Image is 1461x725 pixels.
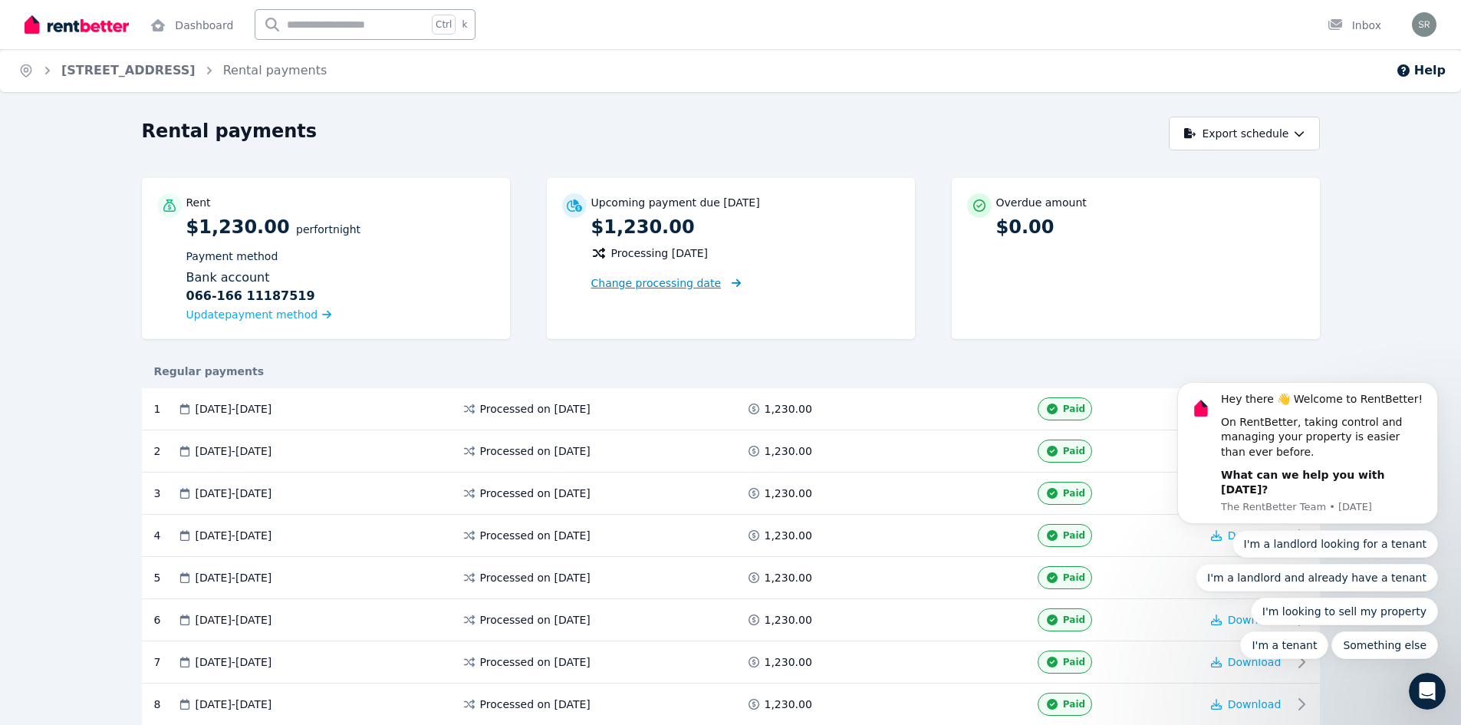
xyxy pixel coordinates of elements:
[154,608,177,631] div: 6
[196,443,272,459] span: [DATE] - [DATE]
[154,693,177,716] div: 8
[591,275,722,291] span: Change processing date
[1228,698,1282,710] span: Download
[142,119,318,143] h1: Rental payments
[196,528,272,543] span: [DATE] - [DATE]
[154,397,177,420] div: 1
[480,401,591,417] span: Processed on [DATE]
[1154,374,1461,684] iframe: Intercom notifications message
[196,570,272,585] span: [DATE] - [DATE]
[196,486,272,501] span: [DATE] - [DATE]
[765,443,812,459] span: 1,230.00
[462,18,467,31] span: k
[142,364,1320,379] div: Regular payments
[480,697,591,712] span: Processed on [DATE]
[1063,572,1085,584] span: Paid
[186,287,315,305] b: 066-166 11187519
[25,13,129,36] img: RentBetter
[591,275,742,291] a: Change processing date
[1063,614,1085,626] span: Paid
[480,486,591,501] span: Processed on [DATE]
[223,63,327,77] a: Rental payments
[1063,656,1085,668] span: Paid
[186,308,318,321] span: Update payment method
[186,269,495,305] div: Bank account
[1409,673,1446,710] iframe: Intercom live chat
[1063,445,1085,457] span: Paid
[296,223,360,236] span: per Fortnight
[1063,487,1085,499] span: Paid
[186,249,495,264] p: Payment method
[1169,117,1320,150] button: Export schedule
[1412,12,1436,37] img: Srinivas Reddi
[765,612,812,628] span: 1,230.00
[154,566,177,589] div: 5
[154,440,177,463] div: 2
[196,654,272,670] span: [DATE] - [DATE]
[432,15,456,35] span: Ctrl
[480,570,591,585] span: Processed on [DATE]
[765,486,812,501] span: 1,230.00
[591,195,760,210] p: Upcoming payment due [DATE]
[196,612,272,628] span: [DATE] - [DATE]
[154,524,177,547] div: 4
[765,528,812,543] span: 1,230.00
[765,570,812,585] span: 1,230.00
[591,215,900,239] p: $1,230.00
[765,654,812,670] span: 1,230.00
[154,482,177,505] div: 3
[196,401,272,417] span: [DATE] - [DATE]
[61,63,196,77] a: [STREET_ADDRESS]
[1328,18,1381,33] div: Inbox
[996,195,1087,210] p: Overdue amount
[186,195,211,210] p: Rent
[480,443,591,459] span: Processed on [DATE]
[1211,697,1282,712] button: Download
[480,612,591,628] span: Processed on [DATE]
[765,401,812,417] span: 1,230.00
[196,697,272,712] span: [DATE] - [DATE]
[186,215,495,324] p: $1,230.00
[480,654,591,670] span: Processed on [DATE]
[611,246,709,261] span: Processing [DATE]
[765,697,812,712] span: 1,230.00
[1396,61,1446,80] button: Help
[480,528,591,543] span: Processed on [DATE]
[1063,403,1085,415] span: Paid
[154,651,177,674] div: 7
[1063,529,1085,542] span: Paid
[996,215,1305,239] p: $0.00
[1063,698,1085,710] span: Paid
